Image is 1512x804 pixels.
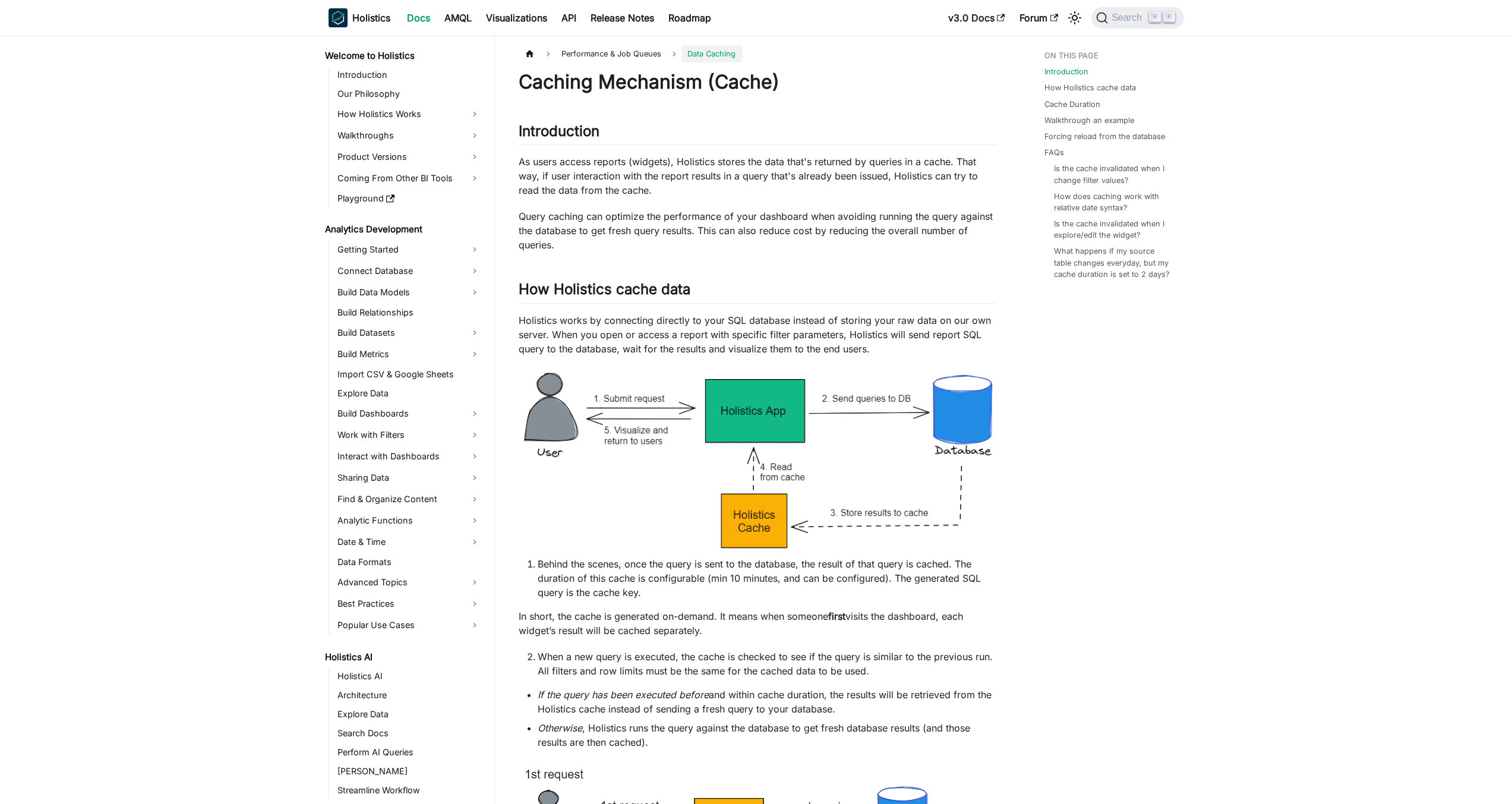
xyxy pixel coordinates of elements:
[1054,163,1172,185] a: Is the cache invalidated when I change filter values?
[334,105,484,124] a: How Holistics Works
[334,147,484,166] a: Product Versions
[317,36,495,804] nav: Docs sidebar
[334,511,484,530] a: Analytic Functions
[334,744,484,761] a: Perform AI Queries
[1054,191,1172,213] a: How does caching work with relative date syntax?
[334,554,484,570] a: Data Formats
[1108,12,1149,23] span: Search
[519,70,997,94] h1: Caching Mechanism (Cache)
[519,45,997,62] nav: Breadcrumbs
[1044,131,1165,142] a: Forcing reload from the database
[334,404,484,423] a: Build Dashboards
[334,425,484,444] a: Work with Filters
[334,345,484,364] a: Build Metrics
[554,8,583,27] a: API
[519,313,997,356] p: Holistics works by connecting directly to your SQL database instead of storing your raw data on o...
[583,8,661,27] a: Release Notes
[538,721,997,749] li: , Holistics runs the query against the database to get fresh database results (and those results ...
[334,616,484,635] a: Popular Use Cases
[1149,12,1161,23] kbd: ⌘
[334,240,484,259] a: Getting Started
[437,8,479,27] a: AMQL
[334,725,484,742] a: Search Docs
[334,366,484,383] a: Import CSV & Google Sheets
[538,689,709,701] em: If the query has been executed before
[555,45,667,62] span: Performance & Job Queues
[334,385,484,402] a: Explore Data
[334,468,484,487] a: Sharing Data
[1065,8,1084,27] button: Switch between dark and light mode (currently light mode)
[334,283,484,302] a: Build Data Models
[1044,115,1134,126] a: Walkthrough an example
[538,649,997,678] li: When a new query is executed, the cache is checked to see if the query is similar to the previous...
[538,722,582,734] em: Otherwise
[519,368,997,554] img: Cache Mechanism
[1054,245,1172,280] a: What happens if my source table changes everyday, but my cache duration is set to 2 days?
[352,11,390,25] b: Holistics
[519,155,997,197] p: As users access reports (widgets), Holistics stores the data that's returned by queries in a cach...
[1044,147,1064,158] a: FAQs
[538,688,997,716] li: and within cache duration, the results will be retrieved from the Holistics cache instead of send...
[334,304,484,321] a: Build Relationships
[538,557,997,600] li: Behind the scenes, once the query is sent to the database, the result of that query is cached. Th...
[334,532,484,551] a: Date & Time
[329,8,390,27] a: HolisticsHolistics
[329,8,348,27] img: Holistics
[334,687,484,704] a: Architecture
[661,8,718,27] a: Roadmap
[519,280,997,303] h2: How Holistics cache data
[1012,8,1065,27] a: Forum
[334,490,484,509] a: Find & Organize Content
[334,447,484,466] a: Interact with Dashboards
[1044,99,1100,110] a: Cache Duration
[334,190,484,207] a: Playground
[519,45,541,62] a: Home page
[519,122,997,145] h2: Introduction
[334,261,484,280] a: Connect Database
[321,221,484,238] a: Analytics Development
[1163,12,1175,23] kbd: K
[334,594,484,613] a: Best Practices
[1091,7,1183,29] button: Search (Command+K)
[828,610,845,622] strong: first
[519,609,997,638] p: In short, the cache is generated on-demand. It means when someone visits the dashboard, each widg...
[334,782,484,799] a: Streamline Workflow
[321,649,484,666] a: Holistics AI
[321,48,484,64] a: Welcome to Holistics
[941,8,1012,27] a: v3.0 Docs
[400,8,437,27] a: Docs
[334,706,484,723] a: Explore Data
[334,169,484,188] a: Coming From Other BI Tools
[334,323,484,342] a: Build Datasets
[479,8,554,27] a: Visualizations
[334,126,484,145] a: Walkthroughs
[334,86,484,102] a: Our Philosophy
[334,763,484,780] a: [PERSON_NAME]
[334,573,484,592] a: Advanced Topics
[334,67,484,83] a: Introduction
[334,668,484,685] a: Holistics AI
[1044,82,1136,93] a: How Holistics cache data
[1044,66,1088,77] a: Introduction
[1054,218,1172,241] a: Is the cache invalidated when I explore/edit the widget?
[519,209,997,252] p: Query caching can optimize the performance of your dashboard when avoiding running the query agai...
[681,45,741,62] span: Data Caching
